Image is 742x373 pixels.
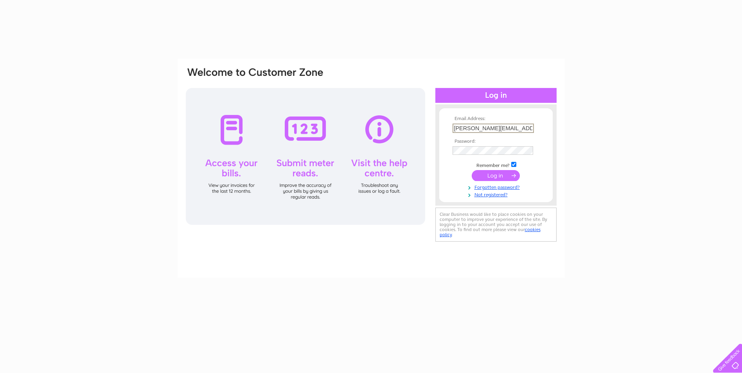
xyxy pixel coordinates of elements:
div: Clear Business would like to place cookies on your computer to improve your experience of the sit... [435,208,557,242]
th: Password: [451,139,541,144]
a: Not registered? [453,190,541,198]
td: Remember me? [451,161,541,169]
th: Email Address: [451,116,541,122]
a: Forgotten password? [453,183,541,190]
a: cookies policy [440,227,541,237]
input: Submit [472,170,520,181]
